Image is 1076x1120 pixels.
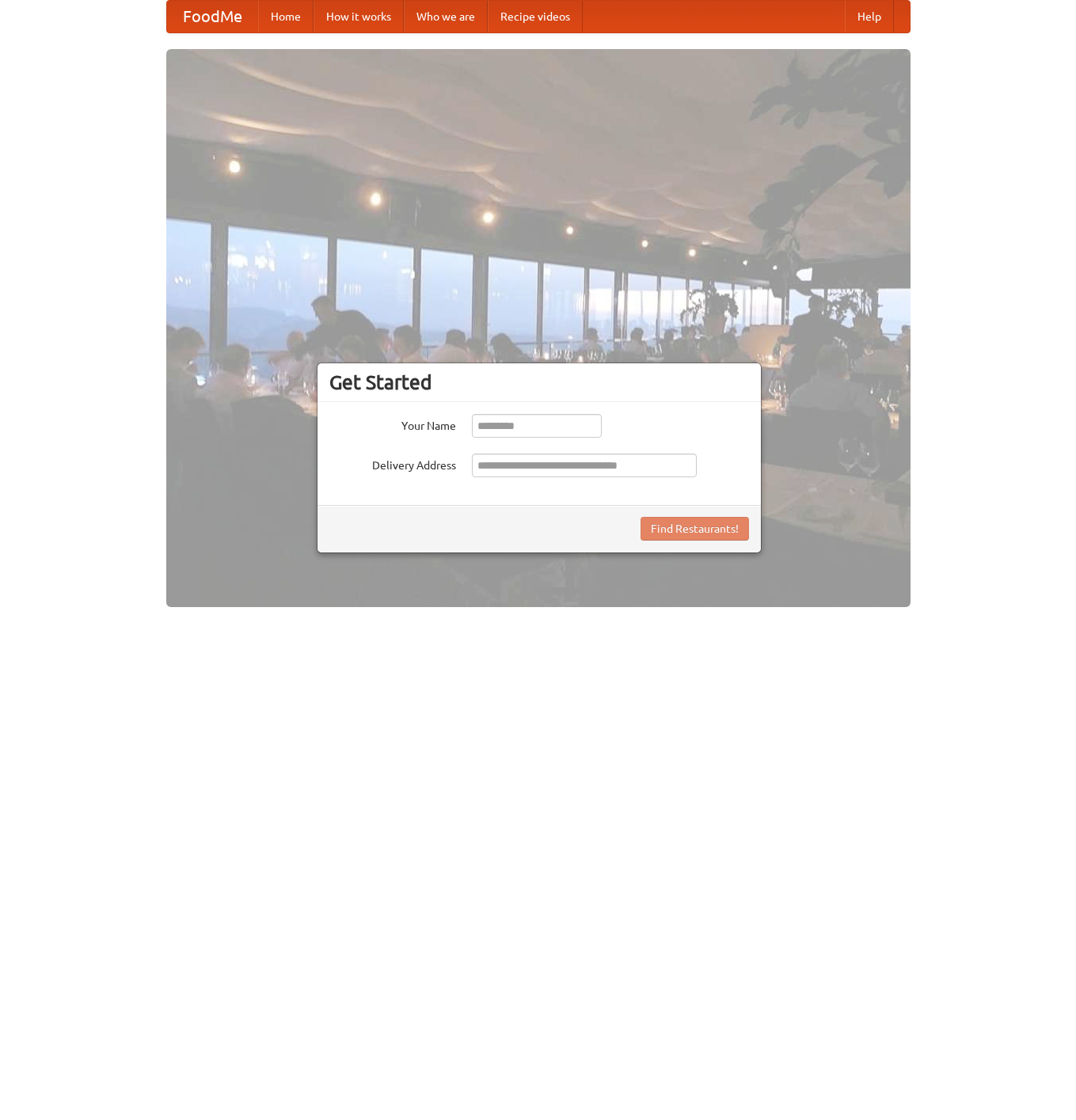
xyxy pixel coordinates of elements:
[329,414,456,434] label: Your Name
[404,1,488,32] a: Who we are
[488,1,583,32] a: Recipe videos
[329,370,749,394] h3: Get Started
[258,1,314,32] a: Home
[329,454,456,473] label: Delivery Address
[167,1,258,32] a: FoodMe
[845,1,894,32] a: Help
[314,1,404,32] a: How it works
[641,517,749,541] button: Find Restaurants!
